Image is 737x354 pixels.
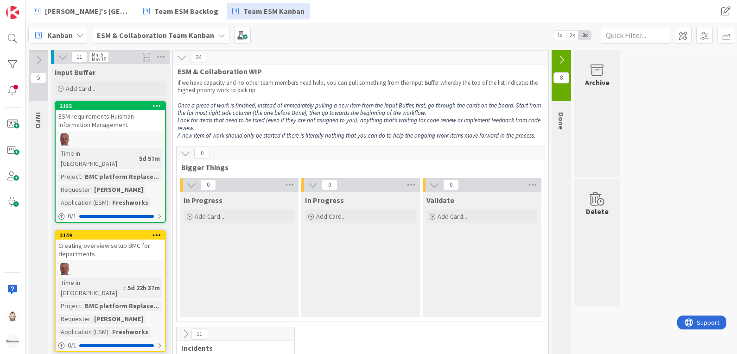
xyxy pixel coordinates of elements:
[553,31,566,40] span: 1x
[56,240,165,260] div: Creating overview setup BMC for departments
[92,52,103,57] div: Min 5
[137,153,162,164] div: 5d 57m
[58,301,81,311] div: Project
[181,343,283,353] span: Incidents
[316,212,346,221] span: Add Card...
[438,212,467,221] span: Add Card...
[200,179,216,190] span: 0
[90,314,92,324] span: :
[34,112,43,128] span: INFO
[56,231,165,240] div: 2149
[58,314,90,324] div: Requester
[58,148,135,169] div: Time in [GEOGRAPHIC_DATA]
[31,72,46,83] span: 5
[195,212,224,221] span: Add Card...
[68,211,76,221] span: 0 / 1
[426,196,454,205] span: Validate
[184,196,222,205] span: In Progress
[243,6,305,17] span: Team ESM Kanban
[97,31,214,40] b: ESM & Collaboration Team Kanban
[60,103,165,109] div: 2185
[181,163,533,172] span: Bigger Things
[110,327,151,337] div: Freshworks
[108,197,110,208] span: :
[58,278,124,298] div: Time in [GEOGRAPHIC_DATA]
[81,171,83,182] span: :
[56,110,165,131] div: ESM requirements Huisman Information Management
[68,341,76,350] span: 0 / 1
[178,79,544,95] p: If we have capacity and no other team members need help, you can pull something from the Input Bu...
[191,52,206,63] span: 34
[56,133,165,145] div: HB
[194,148,210,159] span: 0
[58,197,108,208] div: Application (ESM)
[58,263,70,275] img: HB
[125,283,162,293] div: 5d 22h 37m
[124,283,125,293] span: :
[6,335,19,348] img: avatar
[178,101,542,117] em: Once a piece of work is finished, instead of immediately pulling a new item from the Input Buffer...
[58,133,70,145] img: HB
[178,132,535,139] em: A new item of work should only be started if there is literally nothing that you can do to help t...
[553,72,569,83] span: 8
[58,327,108,337] div: Application (ESM)
[6,6,19,19] img: Visit kanbanzone.com
[305,196,344,205] span: In Progress
[58,171,81,182] div: Project
[92,184,146,195] div: [PERSON_NAME]
[322,179,337,190] span: 0
[90,184,92,195] span: :
[56,340,165,351] div: 0/1
[227,3,310,19] a: Team ESM Kanban
[443,179,459,190] span: 0
[585,77,610,88] div: Archive
[81,301,83,311] span: :
[601,27,670,44] input: Quick Filter...
[566,31,578,40] span: 2x
[178,67,537,76] span: ESM & Collaboration WIP
[47,30,73,41] span: Kanban
[55,68,95,77] span: Input Buffer
[138,3,224,19] a: Team ESM Backlog
[56,231,165,260] div: 2149Creating overview setup BMC for departments
[83,301,161,311] div: BMC platform Replace...
[191,329,207,340] span: 11
[92,314,146,324] div: [PERSON_NAME]
[56,102,165,131] div: 2185ESM requirements Huisman Information Management
[108,327,110,337] span: :
[56,263,165,275] div: HB
[578,31,591,40] span: 3x
[83,171,161,182] div: BMC platform Replace...
[6,309,19,322] img: Rv
[28,3,135,19] a: [PERSON_NAME]'s [GEOGRAPHIC_DATA]
[56,210,165,222] div: 0/1
[110,197,151,208] div: Freshworks
[19,1,42,13] span: Support
[58,184,90,195] div: Requester
[154,6,218,17] span: Team ESM Backlog
[60,232,165,239] div: 2149
[71,51,87,63] span: 11
[557,112,566,130] span: Done
[45,6,129,17] span: [PERSON_NAME]'s [GEOGRAPHIC_DATA]
[66,84,95,93] span: Add Card...
[135,153,137,164] span: :
[586,206,609,217] div: Delete
[92,57,106,62] div: Max 15
[56,102,165,110] div: 2185
[178,116,542,132] em: Look for items that need to be fixed (even if they are not assigned to you), anything that’s wait...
